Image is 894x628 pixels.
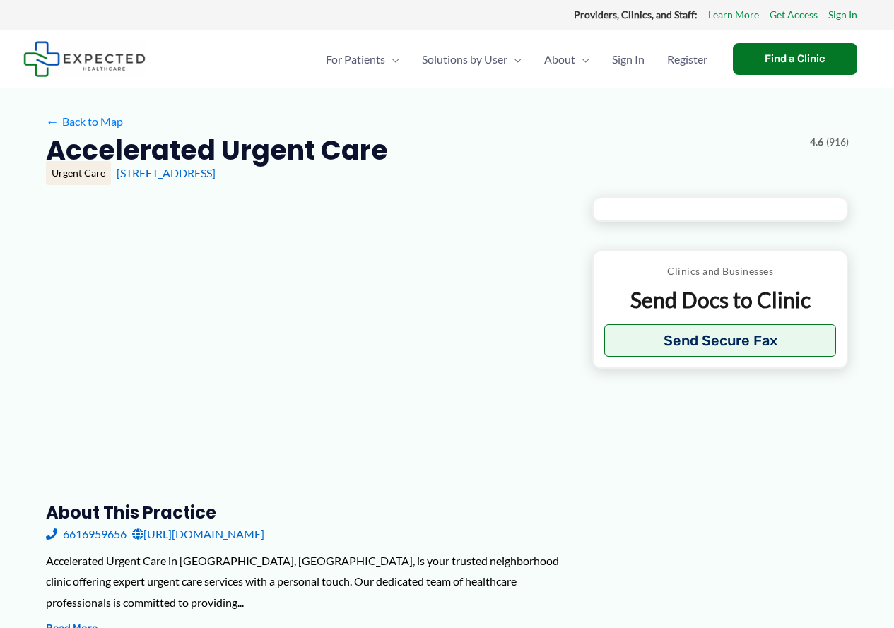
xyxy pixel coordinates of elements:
a: Register [656,35,719,84]
span: Solutions by User [422,35,507,84]
div: Urgent Care [46,161,111,185]
a: For PatientsMenu Toggle [314,35,411,84]
span: 4.6 [810,133,823,151]
span: Menu Toggle [385,35,399,84]
a: Sign In [601,35,656,84]
span: Menu Toggle [507,35,522,84]
a: ←Back to Map [46,111,123,132]
span: ← [46,114,59,128]
a: 6616959656 [46,523,127,545]
span: About [544,35,575,84]
button: Send Secure Fax [604,324,837,357]
a: AboutMenu Toggle [533,35,601,84]
a: Get Access [770,6,818,24]
span: Menu Toggle [575,35,589,84]
a: [URL][DOMAIN_NAME] [132,523,264,545]
div: Accelerated Urgent Care in [GEOGRAPHIC_DATA], [GEOGRAPHIC_DATA], is your trusted neighborhood cli... [46,550,570,613]
a: Solutions by UserMenu Toggle [411,35,533,84]
a: Sign In [828,6,857,24]
strong: Providers, Clinics, and Staff: [574,8,698,20]
a: Learn More [708,6,759,24]
p: Clinics and Businesses [604,262,837,280]
h3: About this practice [46,502,570,523]
span: (916) [826,133,849,151]
a: Find a Clinic [733,43,857,75]
span: For Patients [326,35,385,84]
p: Send Docs to Clinic [604,286,837,314]
h2: Accelerated Urgent Care [46,133,388,167]
span: Sign In [612,35,645,84]
nav: Primary Site Navigation [314,35,719,84]
img: Expected Healthcare Logo - side, dark font, small [23,41,146,77]
a: [STREET_ADDRESS] [117,166,216,179]
span: Register [667,35,707,84]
